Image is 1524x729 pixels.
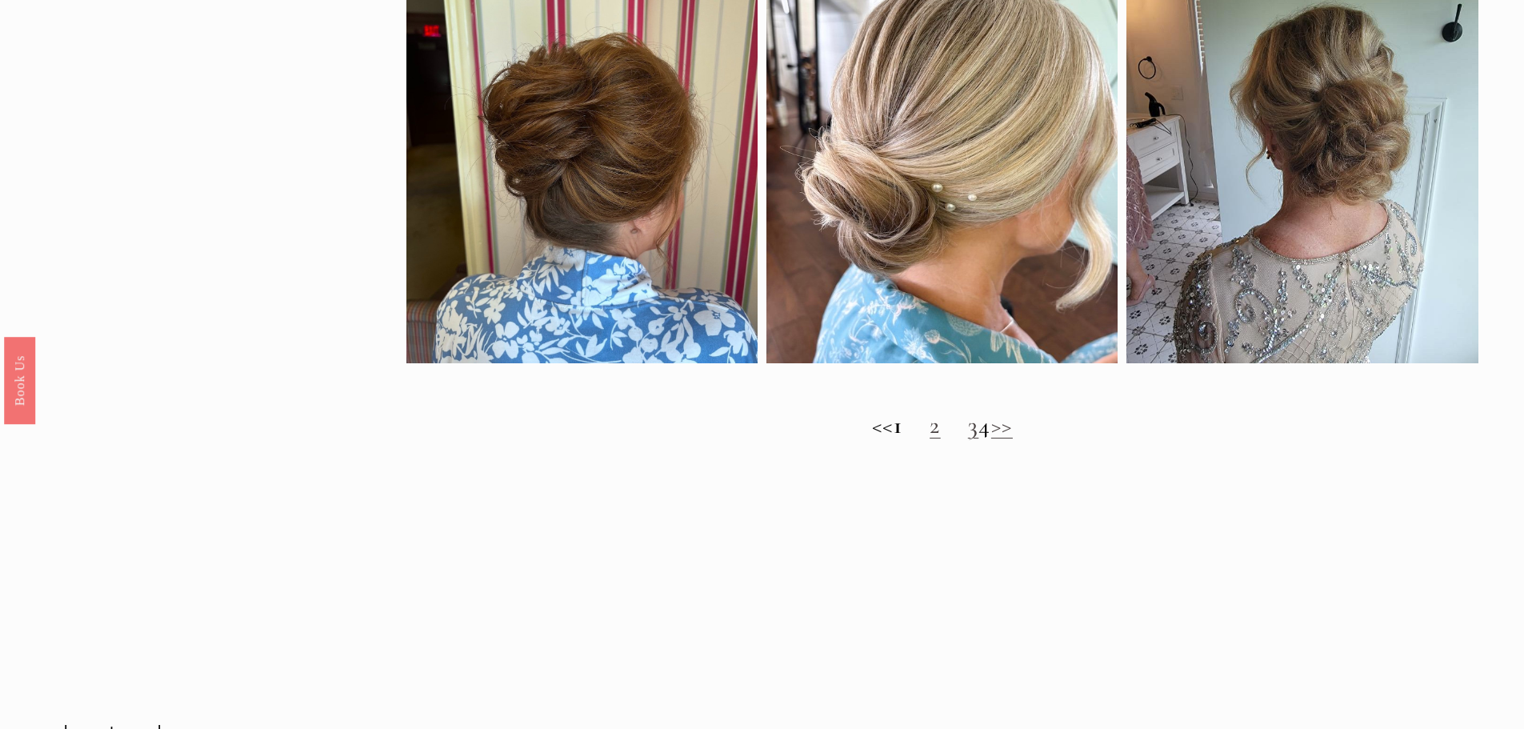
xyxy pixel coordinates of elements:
[4,336,35,423] a: Book Us
[930,411,941,440] a: 2
[406,411,1478,440] h2: << 4
[968,411,979,440] a: 3
[894,411,903,440] strong: 1
[991,411,1013,440] a: >>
